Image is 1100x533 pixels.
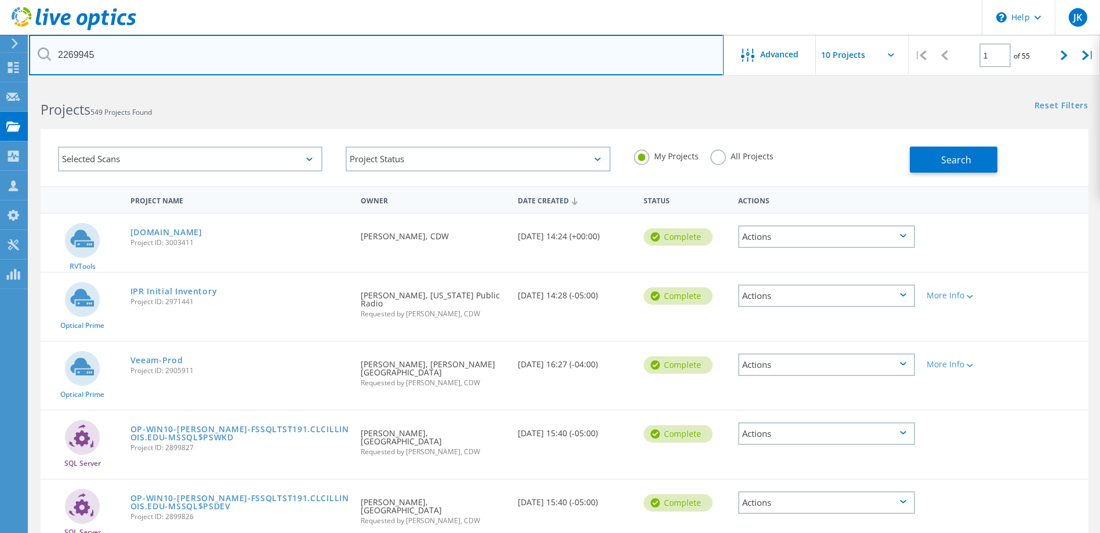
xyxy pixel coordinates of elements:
span: Optical Prime [60,322,104,329]
div: Date Created [512,189,638,211]
div: | [909,35,932,76]
div: [DATE] 15:40 (-05:00) [512,480,638,518]
div: Complete [644,287,713,305]
span: Advanced [760,50,798,59]
input: Search projects by name, owner, ID, company, etc [29,35,724,75]
div: [PERSON_NAME], [US_STATE] Public Radio [355,273,512,329]
div: [DATE] 16:27 (-04:00) [512,342,638,380]
div: [PERSON_NAME], CDW [355,214,512,252]
div: Selected Scans [58,147,322,171]
div: Project Status [346,147,610,171]
div: Project Name [125,189,355,210]
a: OP-WIN10-[PERSON_NAME]-FSSQLTST191.CLCILLINOIS.EDU-MSSQL$PSDEV [130,494,350,510]
span: Project ID: 2899826 [130,513,350,520]
span: RVTools [70,263,96,270]
b: Projects [41,100,90,119]
div: Complete [644,425,713,443]
div: Owner [355,189,512,210]
span: 549 Projects Found [90,107,152,117]
span: Project ID: 2905911 [130,367,350,374]
div: [DATE] 14:28 (-05:00) [512,273,638,311]
div: Complete [644,228,713,246]
span: Requested by [PERSON_NAME], CDW [361,379,506,386]
a: Live Optics Dashboard [12,24,136,32]
span: JK [1073,13,1082,22]
a: IPR Initial Inventory [130,287,217,295]
span: Project ID: 2899827 [130,444,350,451]
div: More Info [927,291,999,300]
a: Veeam-Prod [130,356,183,364]
button: Search [910,147,997,173]
span: Project ID: 2971441 [130,298,350,305]
div: Complete [644,356,713,374]
div: [PERSON_NAME], [GEOGRAPHIC_DATA] [355,411,512,467]
span: Project ID: 3003411 [130,239,350,246]
label: My Projects [634,149,699,160]
div: Status [638,189,732,210]
div: Actions [738,284,915,307]
div: Actions [738,225,915,248]
label: All Projects [710,149,774,160]
div: Actions [738,491,915,514]
span: Search [941,154,971,166]
div: More Info [927,360,999,368]
a: [DOMAIN_NAME] [130,228,202,236]
div: [DATE] 15:40 (-05:00) [512,411,638,449]
div: | [1076,35,1100,76]
a: OP-WIN10-[PERSON_NAME]-FSSQLTST191.CLCILLINOIS.EDU-MSSQL$PSWKD [130,425,350,441]
span: Optical Prime [60,391,104,398]
svg: \n [996,12,1007,23]
span: Requested by [PERSON_NAME], CDW [361,517,506,524]
div: Complete [644,494,713,512]
div: Actions [738,353,915,376]
a: Reset Filters [1034,101,1088,111]
div: Actions [738,422,915,445]
div: [PERSON_NAME], [PERSON_NAME][GEOGRAPHIC_DATA] [355,342,512,398]
div: [DATE] 14:24 (+00:00) [512,214,638,252]
span: Requested by [PERSON_NAME], CDW [361,448,506,455]
span: SQL Server [64,460,101,467]
span: Requested by [PERSON_NAME], CDW [361,311,506,317]
span: of 55 [1014,51,1030,61]
div: Actions [732,189,921,210]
